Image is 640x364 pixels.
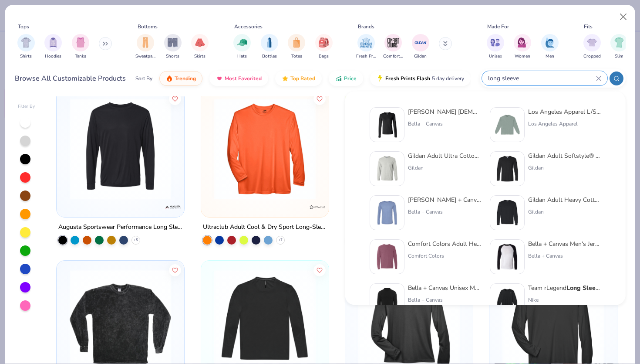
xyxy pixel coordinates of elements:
[319,53,329,60] span: Bags
[319,37,328,48] img: Bags Image
[494,287,521,314] img: 14993208-bc25-44f0-9f56-abe44a3d9069
[610,34,628,60] div: filter for Slim
[138,23,158,31] div: Bottoms
[528,283,601,293] div: Team rLegend Tee
[528,195,601,204] div: Gildan Adult Heavy Cotton 5.3 Oz. Long-Sleeve T-Shirt
[164,34,182,60] div: filter for Shorts
[489,53,502,60] span: Unisex
[528,252,601,260] div: Bella + Canvas
[18,103,35,110] div: Filter By
[166,75,173,82] img: trending.gif
[541,34,559,60] div: filter for Men
[282,75,289,82] img: TopRated.gif
[545,37,555,48] img: Men Image
[583,34,601,60] div: filter for Cropped
[385,75,430,82] span: Fresh Prints Flash
[528,208,601,216] div: Gildan
[45,53,61,60] span: Hoodies
[383,34,403,60] button: filter button
[135,34,155,60] button: filter button
[614,37,624,48] img: Slim Image
[490,37,500,48] img: Unisex Image
[587,37,597,48] img: Cropped Image
[195,37,205,48] img: Skirts Image
[566,284,602,292] strong: Long Sleeve
[344,75,357,82] span: Price
[487,73,596,83] input: Try "T-Shirt"
[209,71,268,86] button: Most Favorited
[494,243,521,270] img: 8810b64a-1933-4133-bf15-4fbb0b0d019e
[515,53,530,60] span: Women
[20,53,32,60] span: Shirts
[237,37,247,48] img: Hats Image
[141,37,150,48] img: Sweatpants Image
[514,34,531,60] button: filter button
[275,71,322,86] button: Top Rated
[541,34,559,60] button: filter button
[313,264,325,276] button: Like
[315,34,333,60] div: filter for Bags
[233,34,251,60] div: filter for Hats
[383,34,403,60] div: filter for Comfort Colors
[265,37,274,48] img: Bottles Image
[408,283,481,293] div: Bella + Canvas Unisex Mock Neck Tee
[175,75,196,82] span: Trending
[72,34,89,60] button: filter button
[412,34,429,60] div: filter for Gildan
[169,93,181,105] button: Like
[48,37,58,48] img: Hoodies Image
[374,155,401,182] img: d95678bd-034b-49c8-925f-b012b507e84f
[408,252,481,260] div: Comfort Colors
[414,36,427,49] img: Gildan Image
[329,71,363,86] button: Price
[528,120,601,128] div: Los Angeles Apparel
[18,23,29,31] div: Tops
[15,73,126,84] div: Browse All Customizable Products
[210,98,320,200] img: a71178a5-e9dc-40fd-9275-1b9a9cf1d728
[75,53,86,60] span: Tanks
[383,53,403,60] span: Comfort Colors
[528,239,601,248] div: Bella + Canvas Men's Jersey Baseball Tee
[583,34,601,60] button: filter button
[494,155,521,182] img: b814eb98-08cf-4117-9bb5-381706cdbec7
[234,23,263,31] div: Accessories
[288,34,305,60] div: filter for Totes
[44,34,62,60] button: filter button
[17,34,35,60] button: filter button
[408,239,481,248] div: Comfort Colors Adult Heavyweight RS Long-Sleeve T-Shirt
[262,53,277,60] span: Bottles
[408,296,481,304] div: Bella + Canvas
[356,34,376,60] button: filter button
[309,198,326,216] img: UltraClub logo
[288,34,305,60] button: filter button
[528,107,601,116] div: Los Angeles Apparel L/S Garment Dye Crew neck 6.5oz
[408,107,481,116] div: [PERSON_NAME] [DEMOGRAPHIC_DATA]' Jersey Long-Sleeve T-Shirt
[233,34,251,60] button: filter button
[432,74,464,84] span: 5 day delivery
[528,164,601,172] div: Gildan
[494,199,521,226] img: eeb6cdad-aebe-40d0-9a4b-833d0f822d02
[360,36,373,49] img: Fresh Prints Image
[76,37,85,48] img: Tanks Image
[203,222,327,233] div: Ultraclub Adult Cool & Dry Sport Long-Sleeve Performance Interlock T-Shirt
[58,222,182,233] div: Augusta Sportswear Performance Long Sleeve T-Shirt
[584,23,593,31] div: Fits
[225,75,262,82] span: Most Favorited
[278,238,283,243] span: + 7
[610,34,628,60] button: filter button
[291,53,302,60] span: Totes
[487,34,504,60] button: filter button
[412,34,429,60] button: filter button
[135,34,155,60] div: filter for Sweatpants
[494,111,521,138] img: 6d97b76f-ec7c-4d0e-9e7a-f024479191cb
[135,75,152,82] div: Sort By
[356,53,376,60] span: Fresh Prints
[261,34,278,60] div: filter for Bottles
[169,264,181,276] button: Like
[194,53,205,60] span: Skirts
[237,53,247,60] span: Hats
[528,151,601,160] div: Gildan Adult Softstyle® 4.5 Oz. Long-Sleeve T-Shirt
[583,53,601,60] span: Cropped
[408,195,481,204] div: [PERSON_NAME] + Canvas Triblend Tee - 3513
[487,23,509,31] div: Made For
